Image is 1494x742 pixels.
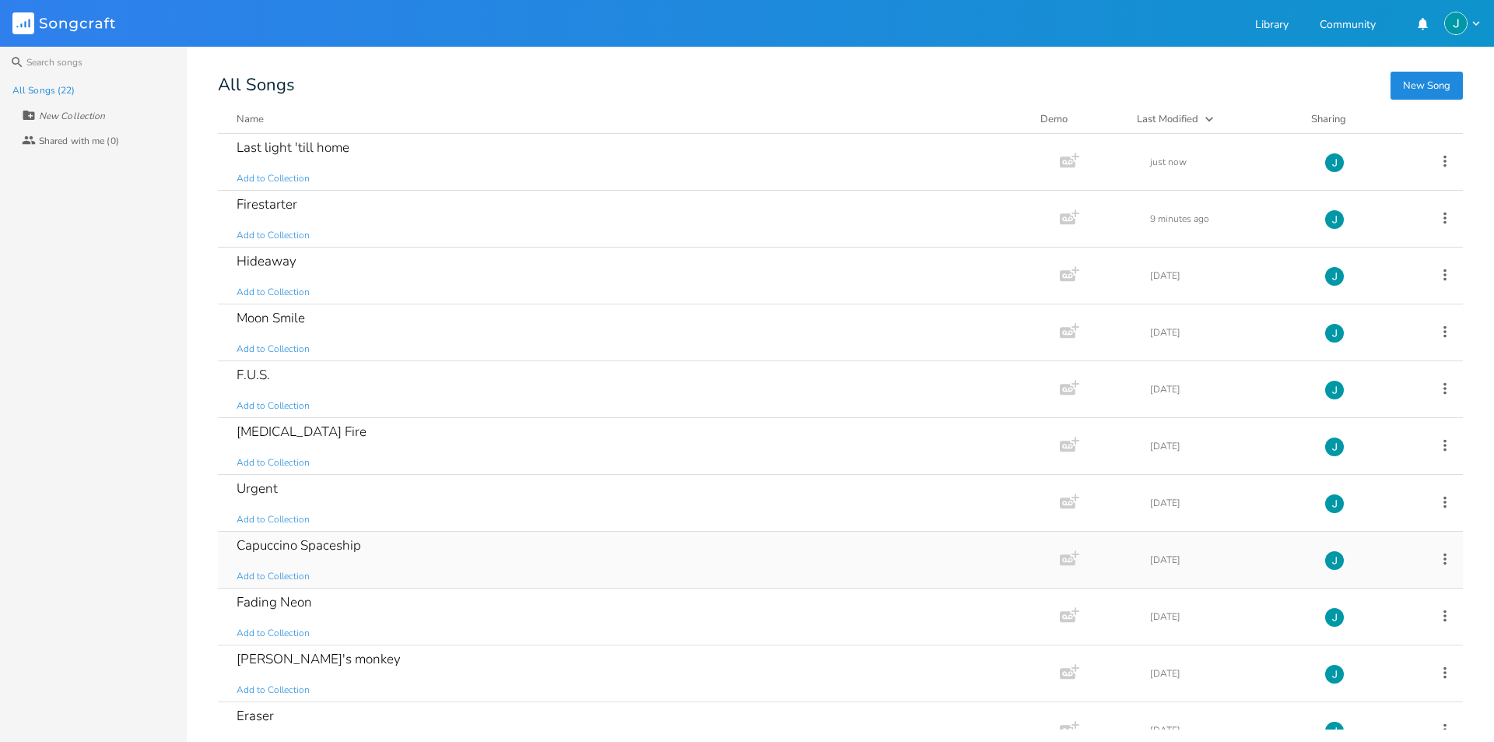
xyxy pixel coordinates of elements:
[237,343,310,356] span: Add to Collection
[1324,437,1345,457] img: J Molnar
[237,596,312,609] div: Fading Neon
[237,684,310,697] span: Add to Collection
[1391,72,1463,100] button: New Song
[237,311,305,325] div: Moon Smile
[237,229,310,242] span: Add to Collection
[1150,441,1306,451] div: [DATE]
[237,172,310,185] span: Add to Collection
[1150,669,1306,678] div: [DATE]
[1150,726,1306,735] div: [DATE]
[237,111,1022,127] button: Name
[1324,380,1345,400] img: J Molnar
[1320,19,1376,33] a: Community
[1444,12,1468,35] img: J Molnar
[1324,721,1345,741] img: J Molnar
[1150,214,1306,223] div: 9 minutes ago
[1324,550,1345,571] img: J Molnar
[1040,111,1118,127] div: Demo
[237,652,401,666] div: [PERSON_NAME]'s monkey
[1324,153,1345,173] img: J Molnar
[237,399,310,413] span: Add to Collection
[1324,607,1345,628] img: J Molnar
[1255,19,1289,33] a: Library
[218,78,1463,93] div: All Songs
[237,286,310,299] span: Add to Collection
[39,111,105,121] div: New Collection
[1324,664,1345,684] img: J Molnar
[1150,328,1306,337] div: [DATE]
[1150,157,1306,167] div: just now
[1324,323,1345,343] img: J Molnar
[237,513,310,526] span: Add to Collection
[237,425,366,438] div: [MEDICAL_DATA] Fire
[1137,111,1292,127] button: Last Modified
[12,86,75,95] div: All Songs (22)
[237,709,274,723] div: Eraser
[1150,271,1306,280] div: [DATE]
[1150,612,1306,621] div: [DATE]
[39,136,119,146] div: Shared with me (0)
[1137,112,1198,126] div: Last Modified
[1150,385,1306,394] div: [DATE]
[237,539,361,552] div: Capuccino Spaceship
[237,456,310,469] span: Add to Collection
[1324,494,1345,514] img: J Molnar
[237,112,264,126] div: Name
[1324,266,1345,287] img: J Molnar
[237,368,270,382] div: F.U.S.
[237,255,296,268] div: Hideaway
[237,141,349,154] div: Last light 'till home
[1150,498,1306,508] div: [DATE]
[237,627,310,640] span: Add to Collection
[237,570,310,583] span: Add to Collection
[1150,555,1306,564] div: [DATE]
[237,198,297,211] div: Firestarter
[1324,209,1345,230] img: J Molnar
[1311,111,1405,127] div: Sharing
[237,482,278,495] div: Urgent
